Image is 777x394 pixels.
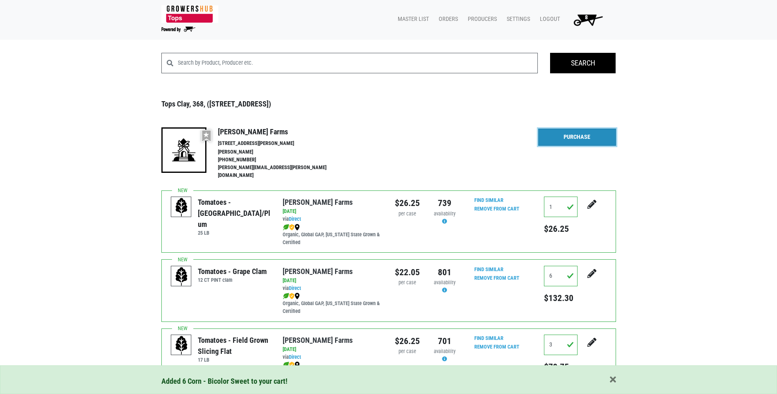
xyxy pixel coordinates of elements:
[283,361,382,385] div: Organic, Global GAP, [US_STATE] State Grown & Certified
[283,285,382,292] div: via
[474,197,503,203] a: Find Similar
[294,362,300,368] img: map_marker-0e94453035b3232a4d21701695807de9.png
[283,277,382,285] div: [DATE]
[544,266,578,286] input: Qty
[289,293,294,299] img: safety-e55c860ca8c00a9c171001a62a92dabd.png
[395,210,420,218] div: per case
[469,274,524,283] input: Remove From Cart
[550,53,616,73] input: Search
[283,353,382,361] div: via
[395,266,420,279] div: $22.05
[283,223,382,247] div: Organic, Global GAP, [US_STATE] State Grown & Certified
[585,14,588,21] span: 8
[218,148,344,156] li: [PERSON_NAME]
[283,336,353,344] a: [PERSON_NAME] Farms
[283,224,289,231] img: leaf-e5c59151409436ccce96b2ca1b28e03c.png
[432,335,457,348] div: 701
[283,362,289,368] img: leaf-e5c59151409436ccce96b2ca1b28e03c.png
[469,342,524,352] input: Remove From Cart
[283,292,382,315] div: Organic, Global GAP, [US_STATE] State Grown & Certified
[294,224,300,231] img: map_marker-0e94453035b3232a4d21701695807de9.png
[544,197,578,217] input: Qty
[283,215,382,223] div: via
[171,197,192,217] img: placeholder-variety-43d6402dacf2d531de610a020419775a.svg
[289,224,294,231] img: safety-e55c860ca8c00a9c171001a62a92dabd.png
[161,27,195,32] img: Powered by Big Wheelbarrow
[391,11,432,27] a: Master List
[544,293,578,303] h5: $132.30
[500,11,533,27] a: Settings
[198,266,267,277] div: Tomatoes - Grape Clam
[544,224,578,234] h5: $26.25
[283,208,382,215] div: [DATE]
[538,129,616,146] a: Purchase
[461,11,500,27] a: Producers
[161,5,218,23] img: 279edf242af8f9d49a69d9d2afa010fb.png
[283,346,382,353] div: [DATE]
[533,11,563,27] a: Logout
[198,197,270,230] div: Tomatoes - [GEOGRAPHIC_DATA]/Plum
[218,156,344,164] li: [PHONE_NUMBER]
[289,362,294,368] img: safety-e55c860ca8c00a9c171001a62a92dabd.png
[198,335,270,357] div: Tomatoes - Field Grown Slicing Flat
[171,335,192,356] img: placeholder-variety-43d6402dacf2d531de610a020419775a.svg
[469,204,524,214] input: Remove From Cart
[283,293,289,299] img: leaf-e5c59151409436ccce96b2ca1b28e03c.png
[161,127,206,172] img: 19-7441ae2ccb79c876ff41c34f3bd0da69.png
[432,197,457,210] div: 739
[198,230,270,236] h6: 25 LB
[432,266,457,279] div: 801
[434,211,455,217] span: availability
[563,11,609,28] a: 8
[395,348,420,356] div: per case
[395,279,420,287] div: per case
[289,354,301,360] a: Direct
[218,164,344,179] li: [PERSON_NAME][EMAIL_ADDRESS][PERSON_NAME][DOMAIN_NAME]
[161,376,616,387] div: Added 6 Corn - Bicolor Sweet to your cart!
[161,100,616,109] h3: Tops Clay, 368, ([STREET_ADDRESS])
[283,267,353,276] a: [PERSON_NAME] Farms
[434,279,455,285] span: availability
[289,216,301,222] a: Direct
[198,277,267,283] h6: 12 CT PINT clam
[434,348,455,354] span: availability
[289,285,301,291] a: Direct
[198,357,270,363] h6: 17 LB
[395,335,420,348] div: $26.25
[171,266,192,287] img: placeholder-variety-43d6402dacf2d531de610a020419775a.svg
[294,293,300,299] img: map_marker-0e94453035b3232a4d21701695807de9.png
[218,140,344,147] li: [STREET_ADDRESS][PERSON_NAME]
[395,197,420,210] div: $26.25
[544,362,578,372] h5: $78.75
[570,11,606,28] img: Cart
[283,198,353,206] a: [PERSON_NAME] Farms
[178,53,538,73] input: Search by Product, Producer etc.
[474,335,503,341] a: Find Similar
[432,11,461,27] a: Orders
[218,127,344,136] h4: [PERSON_NAME] Farms
[474,266,503,272] a: Find Similar
[544,335,578,355] input: Qty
